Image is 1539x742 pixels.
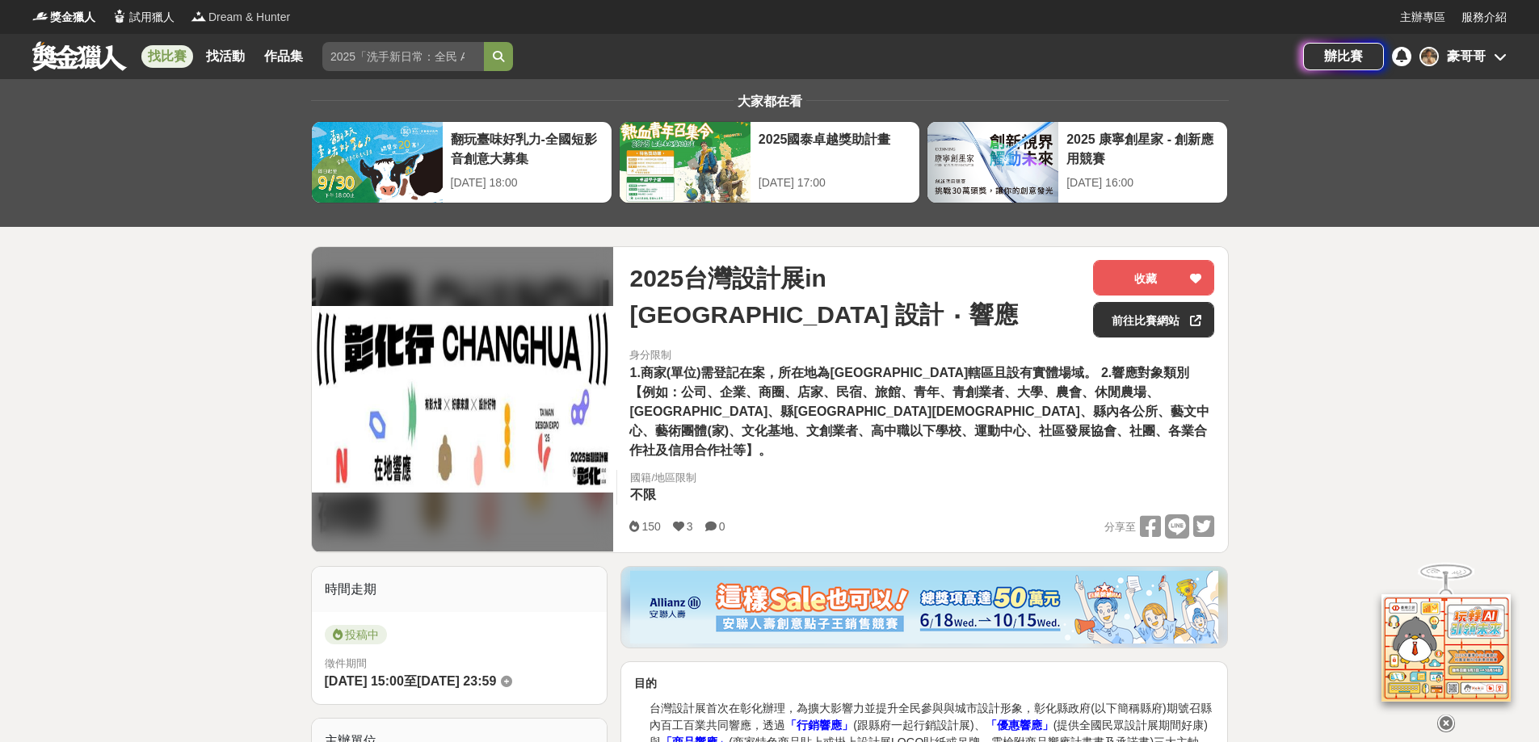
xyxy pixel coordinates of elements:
[1066,130,1219,166] div: 2025 康寧創星家 - 創新應用競賽
[404,674,417,688] span: 至
[322,42,484,71] input: 2025「洗手新日常：全民 ALL IN」洗手歌全台徵選
[1093,260,1214,296] button: 收藏
[630,470,696,486] div: 國籍/地區限制
[312,567,608,612] div: 時間走期
[200,45,251,68] a: 找活動
[1447,47,1486,66] div: 豪哥哥
[50,9,95,26] span: 獎金獵人
[312,306,614,493] img: Cover Image
[325,625,387,644] span: 投稿中
[641,520,660,533] span: 150
[1066,174,1219,191] div: [DATE] 16:00
[759,130,911,166] div: 2025國泰卓越獎助計畫
[1421,48,1437,65] img: Avatar
[141,45,193,68] a: 找比賽
[258,45,309,68] a: 作品集
[129,9,175,26] span: 試用獵人
[986,719,1053,732] strong: 「優惠響應」
[191,9,290,26] a: LogoDream & Hunter
[630,571,1218,643] img: dcc59076-91c0-4acb-9c6b-a1d413182f46.png
[417,674,496,688] span: [DATE] 23:59
[325,657,367,669] span: 徵件期間
[1381,594,1511,702] img: d2146d9a-e6f6-4337-9592-8cefde37ba6b.png
[1303,43,1384,70] a: 辦比賽
[325,674,404,688] span: [DATE] 15:00
[629,347,1214,363] div: 身分限制
[1093,302,1214,337] a: 前往比賽網站
[451,174,603,191] div: [DATE] 18:00
[311,121,612,203] a: 翻玩臺味好乳力-全國短影音創意大募集[DATE] 18:00
[451,130,603,166] div: 翻玩臺味好乳力-全國短影音創意大募集
[719,520,725,533] span: 0
[1104,515,1136,539] span: 分享至
[1400,9,1445,26] a: 主辦專區
[927,121,1228,203] a: 2025 康寧創星家 - 創新應用競賽[DATE] 16:00
[1461,9,1507,26] a: 服務介紹
[111,9,175,26] a: Logo試用獵人
[629,260,1080,333] span: 2025台灣設計展in [GEOGRAPHIC_DATA] 設計 ‧ 響應
[687,520,693,533] span: 3
[191,8,207,24] img: Logo
[630,488,656,501] span: 不限
[32,8,48,24] img: Logo
[629,366,1209,457] span: 1.商家(單位)需登記在案，所在地為[GEOGRAPHIC_DATA]轄區且設有實體場域。 2.響應對象類別【例如：公司、企業、商圈、店家、民宿、旅館、青年、青創業者、大學、農會、休閒農場、[G...
[634,677,657,690] strong: 目的
[208,9,290,26] span: Dream & Hunter
[785,719,853,732] strong: 「行銷響應」
[111,8,128,24] img: Logo
[619,121,920,203] a: 2025國泰卓越獎助計畫[DATE] 17:00
[759,174,911,191] div: [DATE] 17:00
[32,9,95,26] a: Logo獎金獵人
[734,94,806,108] span: 大家都在看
